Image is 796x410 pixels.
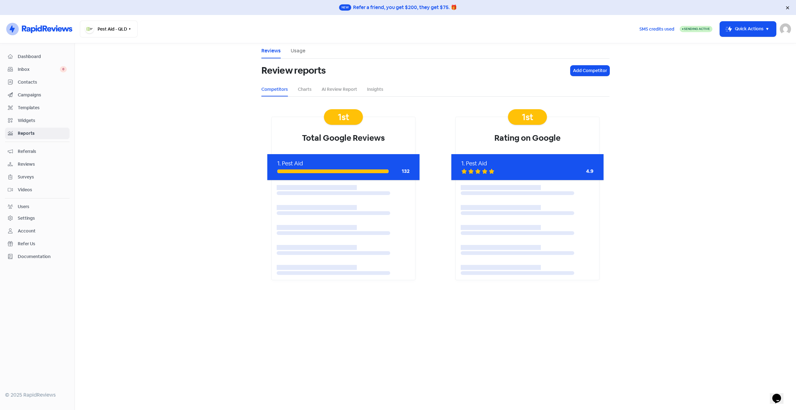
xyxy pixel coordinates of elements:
a: Videos [5,184,70,196]
a: Reports [5,128,70,139]
div: © 2025 RapidReviews [5,391,70,399]
span: 0 [60,66,67,72]
a: Settings [5,212,70,224]
iframe: chat widget [770,385,790,404]
button: Pest Aid - QLD [80,21,138,37]
a: Reviews [261,47,281,55]
a: AI Review Report [322,86,357,93]
div: Refer a friend, you get $200, they get $75. 🎁 [353,4,457,11]
span: Surveys [18,174,67,180]
a: Reviews [5,159,70,170]
span: Videos [18,187,67,193]
a: Dashboard [5,51,70,62]
a: Refer Us [5,238,70,250]
span: Widgets [18,117,67,124]
a: Account [5,225,70,237]
h1: Review reports [261,61,326,81]
a: Inbox 0 [5,64,70,75]
div: 1. Pest Aid [461,159,594,168]
a: Documentation [5,251,70,262]
a: Usage [291,47,305,55]
a: Competitors [261,86,288,93]
div: 4.9 [569,168,594,175]
div: 1st [508,109,547,125]
span: Referrals [18,148,67,155]
a: Templates [5,102,70,114]
a: Charts [298,86,312,93]
a: Campaigns [5,89,70,101]
span: Refer Us [18,241,67,247]
span: Sending Active [684,27,710,31]
a: Widgets [5,115,70,126]
div: 1. Pest Aid [277,159,410,168]
a: Surveys [5,171,70,183]
button: Quick Actions [720,22,776,37]
span: Campaigns [18,92,67,98]
div: 1st [324,109,363,125]
div: Rating on Google [456,117,599,154]
div: Total Google Reviews [272,117,415,154]
span: Templates [18,105,67,111]
a: Referrals [5,146,70,157]
span: Reports [18,130,67,137]
a: Sending Active [680,25,712,33]
span: Contacts [18,79,67,85]
a: Contacts [5,76,70,88]
div: Settings [18,215,35,222]
span: New [339,4,351,11]
span: Documentation [18,253,67,260]
div: Account [18,228,36,234]
div: 132 [389,168,410,175]
a: SMS credits used [634,25,680,32]
a: Insights [367,86,383,93]
span: Reviews [18,161,67,168]
a: Users [5,201,70,212]
span: Inbox [18,66,60,73]
span: SMS credits used [639,26,674,32]
div: Users [18,203,29,210]
img: User [780,23,791,35]
span: Dashboard [18,53,67,60]
button: Add Competitor [570,66,609,76]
